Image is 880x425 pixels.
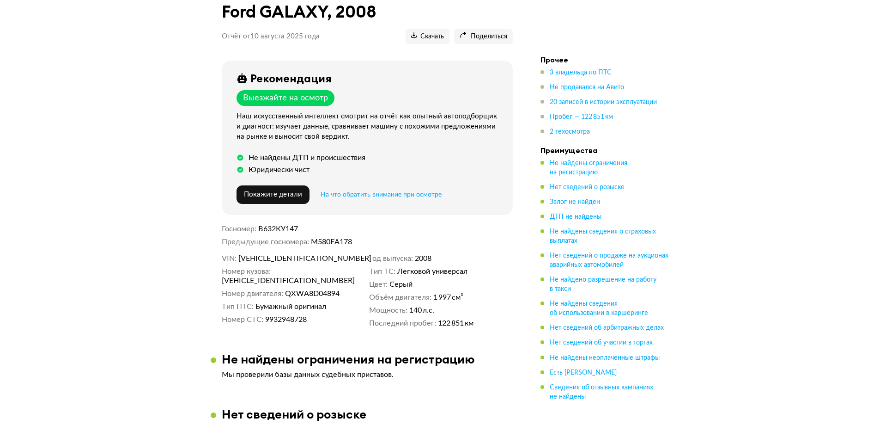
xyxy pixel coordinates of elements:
[222,237,309,246] dt: Предыдущие госномера
[397,267,467,276] span: Легковой универсал
[411,32,444,41] span: Скачать
[550,355,660,361] span: Не найдены неоплаченные штрафы
[237,185,310,204] button: Покажите детали
[369,319,436,328] dt: Последний пробег
[550,84,624,91] span: Не продавался на Авито
[222,289,283,298] dt: Номер двигателя
[369,267,395,276] dt: Тип ТС
[258,225,298,233] span: В632КУ147
[237,111,502,142] div: Наш искусственный интеллект смотрит на отчёт как опытный автоподборщик и диагност: изучает данные...
[222,352,475,366] h3: Не найдены ограничения на регистрацию
[249,165,310,174] div: Юридически чист
[369,254,413,263] dt: Год выпуска
[222,32,320,41] p: Отчёт от 10 августа 2025 года
[222,2,513,22] h1: Ford GALAXY, 2008
[550,160,627,176] span: Не найдены ограничения на регистрацию
[550,384,653,400] span: Сведения об отзывных кампаниях не найдены
[222,407,366,421] h3: Нет сведений о розыске
[244,191,302,198] span: Покажите детали
[550,214,601,220] span: ДТП не найдены
[369,293,431,302] dt: Объём двигателя
[550,184,625,191] span: Нет сведений о розыске
[550,325,664,331] span: Нет сведений об арбитражных делах
[389,280,413,289] span: Серый
[550,339,653,346] span: Нет сведений об участии в торгах
[222,302,254,311] dt: Тип ПТС
[433,293,463,302] span: 1 997 см³
[243,93,328,103] div: Выезжайте на осмотр
[285,289,340,298] span: QХWА8D04894
[550,301,648,316] span: Не найдены сведения об использовании в каршеринге
[311,237,513,246] dd: М580ЕА178
[222,370,513,379] p: Мы проверили базы данных судебных приставов.
[265,315,307,324] span: 9932948728
[550,69,612,76] span: 3 владельца по ПТС
[222,315,263,324] dt: Номер СТС
[409,306,434,315] span: 140 л.с.
[550,99,657,105] span: 20 записей в истории эксплуатации
[438,319,473,328] span: 122 851 км
[550,370,617,376] span: Есть [PERSON_NAME]
[550,114,613,120] span: Пробег — 122 851 км
[550,129,590,135] span: 2 техосмотра
[222,224,256,234] dt: Госномер
[454,29,513,44] button: Поделиться
[369,306,407,315] dt: Мощность
[550,228,656,244] span: Не найдены сведения о страховых выплатах
[460,32,507,41] span: Поделиться
[550,199,600,205] span: Залог не найден
[222,254,237,263] dt: VIN
[250,72,332,85] div: Рекомендация
[238,254,345,263] span: [VEHICLE_IDENTIFICATION_NUMBER]
[222,276,328,285] span: [VEHICLE_IDENTIFICATION_NUMBER]
[540,146,670,155] h4: Преимущества
[540,55,670,64] h4: Прочее
[222,267,271,276] dt: Номер кузова
[369,280,388,289] dt: Цвет
[550,253,668,268] span: Нет сведений о продаже на аукционах аварийных автомобилей
[406,29,449,44] button: Скачать
[255,302,326,311] span: Бумажный оригинал
[415,254,431,263] span: 2008
[321,191,442,198] span: На что обратить внимание при осмотре
[249,153,365,162] div: Не найдены ДТП и происшествия
[550,277,656,292] span: Не найдено разрешение на работу в такси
